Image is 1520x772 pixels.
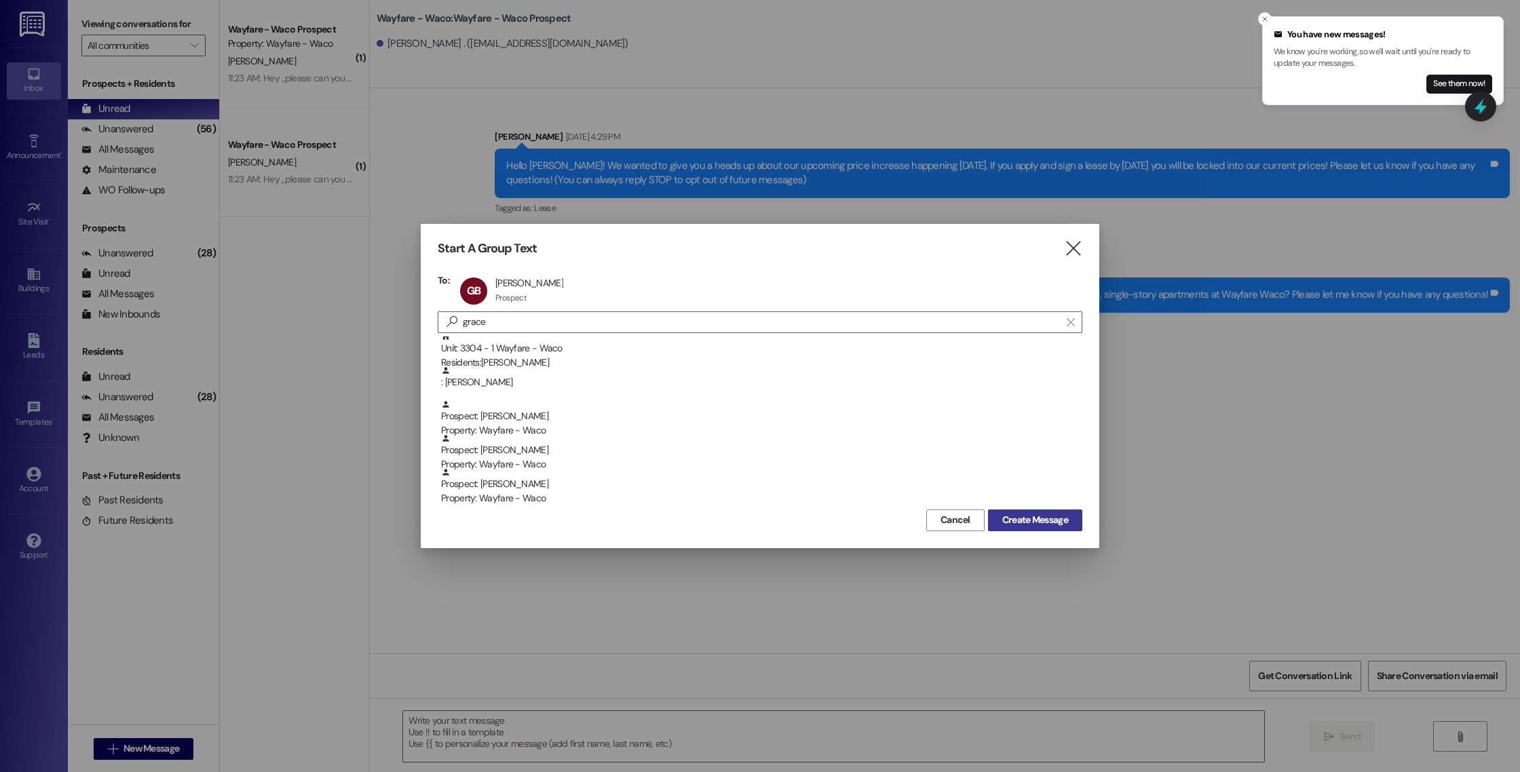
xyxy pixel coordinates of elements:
span: GB [467,284,480,298]
div: Prospect: [PERSON_NAME]Property: Wayfare - Waco [438,433,1082,467]
input: Search for any contact or apartment [463,313,1060,332]
button: See them now! [1426,75,1492,94]
div: Unit: 3304 - 1 Wayfare - Waco [441,332,1082,370]
span: Cancel [940,513,970,527]
div: Prospect: [PERSON_NAME] [441,433,1082,472]
div: Prospect: [PERSON_NAME]Property: Wayfare - Waco [438,400,1082,433]
div: Property: Wayfare - Waco [441,457,1082,471]
div: : [PERSON_NAME] [441,366,1082,389]
button: Close toast [1258,12,1272,26]
button: Create Message [988,509,1082,531]
div: Prospect: [PERSON_NAME]Property: Wayfare - Waco [438,467,1082,501]
button: Cancel [926,509,985,531]
button: Clear text [1060,312,1082,332]
span: Create Message [1002,513,1068,527]
div: Property: Wayfare - Waco [441,423,1082,438]
div: Property: Wayfare - Waco [441,491,1082,505]
div: You have new messages! [1274,28,1492,41]
p: We know you're working, so we'll wait until you're ready to update your messages. [1274,46,1492,70]
div: Prospect [495,292,527,303]
h3: To: [438,274,450,286]
i:  [1064,242,1082,256]
div: Unit: 3304 - 1 Wayfare - WacoResidents:[PERSON_NAME] [438,332,1082,366]
h3: Start A Group Text [438,241,537,256]
div: : [PERSON_NAME] [438,366,1082,400]
div: Residents: [PERSON_NAME] [441,355,1082,370]
i:  [441,315,463,329]
i:  [1067,317,1074,328]
div: [PERSON_NAME] [495,277,563,289]
div: Prospect: [PERSON_NAME] [441,400,1082,438]
div: Prospect: [PERSON_NAME] [441,467,1082,506]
